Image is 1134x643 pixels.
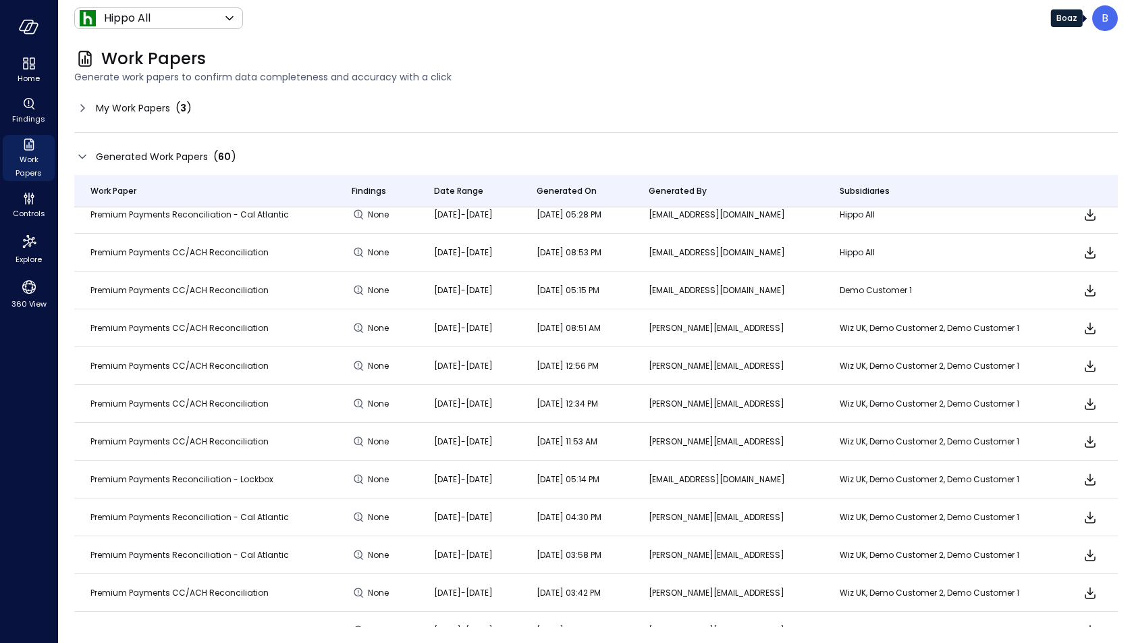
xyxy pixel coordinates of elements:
[218,150,231,163] span: 60
[649,586,807,600] p: [PERSON_NAME][EMAIL_ADDRESS]
[18,72,40,85] span: Home
[434,284,493,296] span: [DATE]-[DATE]
[3,230,55,267] div: Explore
[649,624,807,638] p: [PERSON_NAME][EMAIL_ADDRESS]
[3,276,55,312] div: 360 View
[368,473,392,486] span: None
[8,153,49,180] span: Work Papers
[1051,9,1083,27] div: Boaz
[649,359,807,373] p: [PERSON_NAME][EMAIL_ADDRESS]
[840,624,1042,638] p: Wiz UK, Demo Customer 2, Demo Customer 1
[1092,5,1118,31] div: Boaz
[434,184,483,198] span: Date Range
[649,548,807,562] p: [PERSON_NAME][EMAIL_ADDRESS]
[90,398,269,409] span: Premium Payments CC/ACH Reconciliation
[840,184,890,198] span: Subsidiaries
[537,473,599,485] span: [DATE] 05:14 PM
[1082,434,1098,450] span: Download
[368,359,392,373] span: None
[90,473,273,485] span: Premium Payments Reconciliation - Lockbox
[434,587,493,598] span: [DATE]-[DATE]
[352,184,386,198] span: Findings
[840,548,1042,562] p: Wiz UK, Demo Customer 2, Demo Customer 1
[368,321,392,335] span: None
[12,112,45,126] span: Findings
[90,184,136,198] span: Work Paper
[90,209,289,220] span: Premium Payments Reconciliation - Cal Atlantic
[90,360,269,371] span: Premium Payments CC/ACH Reconciliation
[180,101,186,115] span: 3
[434,247,493,258] span: [DATE]-[DATE]
[649,208,807,222] p: [EMAIL_ADDRESS][DOMAIN_NAME]
[840,435,1042,448] p: Wiz UK, Demo Customer 2, Demo Customer 1
[537,625,599,636] span: [DATE] 03:41 PM
[1082,585,1098,601] span: Download
[537,436,597,447] span: [DATE] 11:53 AM
[368,586,392,600] span: None
[434,625,493,636] span: [DATE]-[DATE]
[3,54,55,86] div: Home
[90,322,269,334] span: Premium Payments CC/ACH Reconciliation
[649,397,807,411] p: [PERSON_NAME][EMAIL_ADDRESS]
[649,435,807,448] p: [PERSON_NAME][EMAIL_ADDRESS]
[104,10,151,26] p: Hippo All
[434,360,493,371] span: [DATE]-[DATE]
[649,321,807,335] p: [PERSON_NAME][EMAIL_ADDRESS]
[96,101,170,115] span: My Work Papers
[1082,245,1098,261] span: Download
[649,184,707,198] span: Generated By
[213,149,236,165] div: ( )
[368,246,392,259] span: None
[368,435,392,448] span: None
[1082,623,1098,639] span: Download
[13,207,45,220] span: Controls
[368,624,392,638] span: None
[434,473,493,485] span: [DATE]-[DATE]
[74,70,1118,84] span: Generate work papers to confirm data completeness and accuracy with a click
[1082,547,1098,563] span: Download
[90,549,289,561] span: Premium Payments Reconciliation - Cal Atlantic
[649,284,807,297] p: [EMAIL_ADDRESS][DOMAIN_NAME]
[90,436,269,447] span: Premium Payments CC/ACH Reconciliation
[1082,320,1098,336] span: Download
[96,149,208,164] span: Generated Work Papers
[840,473,1042,486] p: Wiz UK, Demo Customer 2, Demo Customer 1
[1082,207,1098,223] span: Download
[3,135,55,181] div: Work Papers
[175,100,192,116] div: ( )
[537,587,601,598] span: [DATE] 03:42 PM
[434,209,493,220] span: [DATE]-[DATE]
[90,247,269,258] span: Premium Payments CC/ACH Reconciliation
[434,436,493,447] span: [DATE]-[DATE]
[90,587,269,598] span: Premium Payments CC/ACH Reconciliation
[537,398,598,409] span: [DATE] 12:34 PM
[368,284,392,297] span: None
[90,625,289,636] span: Premium Payments Reconciliation - Cal Atlantic
[840,284,1042,297] p: Demo Customer 1
[840,208,1042,222] p: Hippo All
[537,284,599,296] span: [DATE] 05:15 PM
[3,95,55,127] div: Findings
[649,473,807,486] p: [EMAIL_ADDRESS][DOMAIN_NAME]
[537,247,601,258] span: [DATE] 08:53 PM
[368,208,392,222] span: None
[840,359,1042,373] p: Wiz UK, Demo Customer 2, Demo Customer 1
[537,360,599,371] span: [DATE] 12:56 PM
[368,397,392,411] span: None
[537,549,601,561] span: [DATE] 03:58 PM
[16,253,42,266] span: Explore
[434,549,493,561] span: [DATE]-[DATE]
[537,511,601,523] span: [DATE] 04:30 PM
[1102,10,1108,26] p: B
[1082,282,1098,299] span: Download
[1082,509,1098,525] span: Download
[80,10,96,26] img: Icon
[537,322,601,334] span: [DATE] 08:51 AM
[90,511,289,523] span: Premium Payments Reconciliation - Cal Atlantic
[434,398,493,409] span: [DATE]-[DATE]
[3,189,55,222] div: Controls
[649,246,807,259] p: [EMAIL_ADDRESS][DOMAIN_NAME]
[368,511,392,524] span: None
[537,184,597,198] span: Generated On
[840,321,1042,335] p: Wiz UK, Demo Customer 2, Demo Customer 1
